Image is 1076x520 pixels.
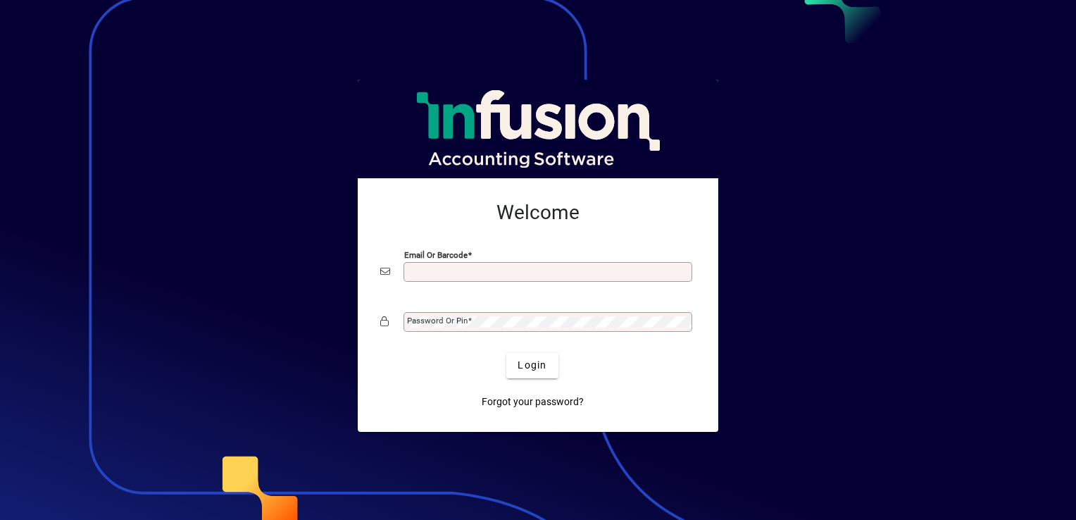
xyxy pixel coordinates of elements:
[482,395,584,409] span: Forgot your password?
[404,249,468,259] mat-label: Email or Barcode
[518,358,546,373] span: Login
[407,316,468,326] mat-label: Password or Pin
[380,201,696,225] h2: Welcome
[506,353,558,378] button: Login
[476,390,589,415] a: Forgot your password?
